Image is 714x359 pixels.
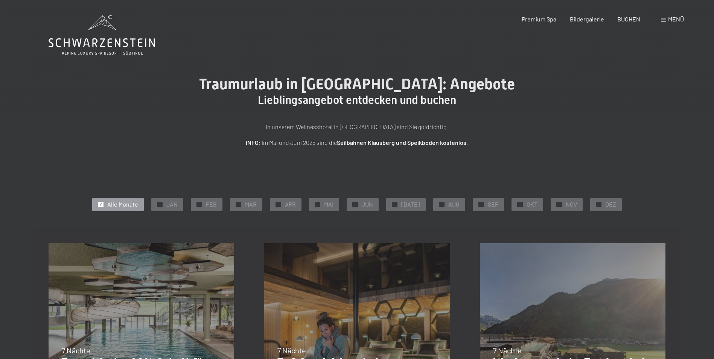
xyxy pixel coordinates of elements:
span: Menü [668,15,684,23]
span: 7 Nächte [62,346,90,355]
span: ✓ [237,202,240,207]
span: ✓ [277,202,280,207]
span: ✓ [440,202,443,207]
p: : Im Mai und Juni 2025 sind die . [169,138,545,148]
span: [DATE] [401,200,420,208]
span: JUN [362,200,373,208]
p: In unserem Wellnesshotel in [GEOGRAPHIC_DATA] sind Sie goldrichtig. [169,122,545,132]
span: FEB [206,200,217,208]
span: ✓ [354,202,357,207]
strong: Seilbahnen Klausberg und Speikboden kostenlos [337,139,466,146]
span: SEP [488,200,498,208]
span: ✓ [198,202,201,207]
span: MAR [245,200,257,208]
a: Premium Spa [522,15,556,23]
span: Lieblingsangebot entdecken und buchen [258,93,456,106]
span: AUG [448,200,460,208]
span: DEZ [605,200,616,208]
span: ✓ [99,202,102,207]
span: ✓ [393,202,396,207]
span: ✓ [558,202,561,207]
span: ✓ [519,202,522,207]
span: NOV [566,200,577,208]
a: Bildergalerie [570,15,604,23]
a: BUCHEN [617,15,640,23]
span: ✓ [597,202,600,207]
span: JAN [166,200,178,208]
span: Alle Monate [107,200,138,208]
span: ✓ [158,202,161,207]
span: OKT [527,200,537,208]
strong: INFO [246,139,259,146]
span: Traumurlaub in [GEOGRAPHIC_DATA]: Angebote [199,75,515,93]
span: 7 Nächte [277,346,306,355]
span: 7 Nächte [493,346,522,355]
span: ✓ [480,202,483,207]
